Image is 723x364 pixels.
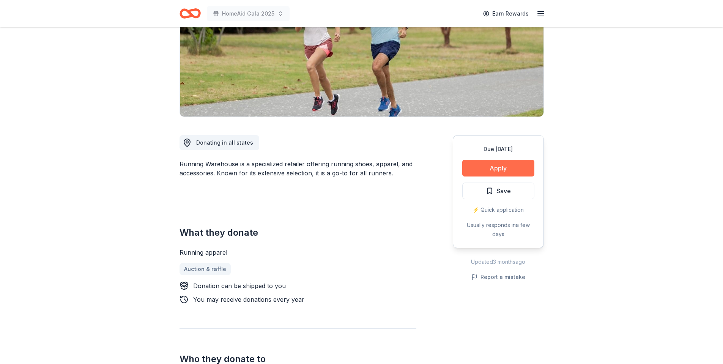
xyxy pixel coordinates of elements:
span: Donating in all states [196,139,253,146]
div: You may receive donations every year [193,295,304,304]
a: Earn Rewards [479,7,533,20]
a: Auction & raffle [180,263,231,275]
span: Save [496,186,511,196]
div: Running apparel [180,248,416,257]
div: ⚡️ Quick application [462,205,534,214]
button: Report a mistake [471,273,525,282]
div: Running Warehouse is a specialized retailer offering running shoes, apparel, and accessories. Kno... [180,159,416,178]
div: Due [DATE] [462,145,534,154]
span: HomeAid Gala 2025 [222,9,274,18]
div: Updated 3 months ago [453,257,544,266]
button: Save [462,183,534,199]
button: Apply [462,160,534,176]
button: HomeAid Gala 2025 [207,6,290,21]
div: Usually responds in a few days [462,221,534,239]
a: Home [180,5,201,22]
div: Donation can be shipped to you [193,281,286,290]
h2: What they donate [180,227,416,239]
